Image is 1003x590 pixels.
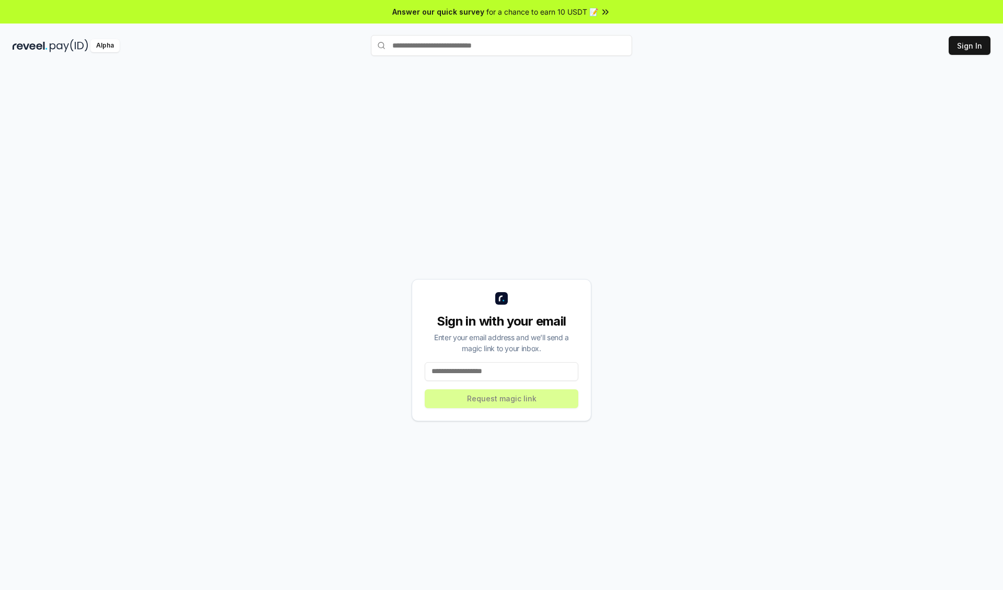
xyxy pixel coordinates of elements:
img: reveel_dark [13,39,48,52]
button: Sign In [949,36,990,55]
span: for a chance to earn 10 USDT 📝 [486,6,598,17]
div: Alpha [90,39,120,52]
span: Answer our quick survey [392,6,484,17]
img: pay_id [50,39,88,52]
div: Sign in with your email [425,313,578,330]
div: Enter your email address and we’ll send a magic link to your inbox. [425,332,578,354]
img: logo_small [495,292,508,305]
